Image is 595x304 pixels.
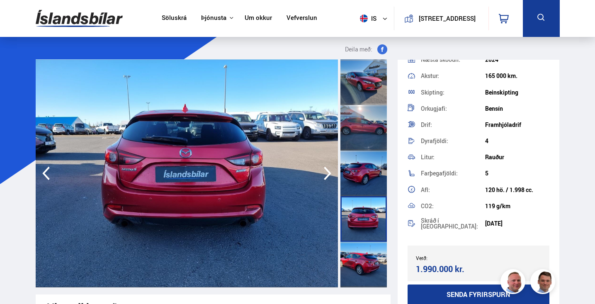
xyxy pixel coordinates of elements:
button: Deila með: [342,44,391,54]
span: Deila með: [345,44,372,54]
a: Um okkur [245,14,272,23]
div: Rauður [485,154,549,161]
div: Litur: [421,154,485,160]
div: Afl: [421,187,485,193]
span: is [357,15,377,22]
div: 5 [485,170,549,177]
div: Dyrafjöldi: [421,138,485,144]
button: [STREET_ADDRESS] [417,15,478,22]
div: Orkugjafi: [421,106,485,112]
div: 2024 [485,56,549,63]
div: Verð: [416,255,478,261]
img: svg+xml;base64,PHN2ZyB4bWxucz0iaHR0cDovL3d3dy53My5vcmcvMjAwMC9zdmciIHdpZHRoPSI1MTIiIGhlaWdodD0iNT... [360,15,368,22]
div: 1.990.000 kr. [416,263,476,275]
button: is [357,6,394,31]
a: [STREET_ADDRESS] [399,7,483,30]
div: Drif: [421,122,485,128]
div: Akstur: [421,73,485,79]
div: Bensín [485,105,549,112]
img: siFngHWaQ9KaOqBr.png [502,270,527,295]
div: Framhjóladrif [485,122,549,128]
div: Skráð í [GEOGRAPHIC_DATA]: [421,218,485,229]
div: Skipting: [421,90,485,95]
img: G0Ugv5HjCgRt.svg [36,5,123,32]
a: Vefverslun [287,14,317,23]
button: Þjónusta [201,14,226,22]
div: [DATE] [485,220,549,227]
div: 165 000 km. [485,73,549,79]
div: 120 hö. / 1.998 cc. [485,187,549,193]
a: Söluskrá [162,14,187,23]
button: Opna LiveChat spjallviðmót [7,3,32,28]
div: CO2: [421,203,485,209]
div: 119 g/km [485,203,549,209]
div: Næsta skoðun: [421,57,485,63]
div: Beinskipting [485,89,549,96]
div: 4 [485,138,549,144]
div: Farþegafjöldi: [421,170,485,176]
img: 605240.jpeg [36,59,338,287]
img: FbJEzSuNWCJXmdc-.webp [532,270,556,295]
